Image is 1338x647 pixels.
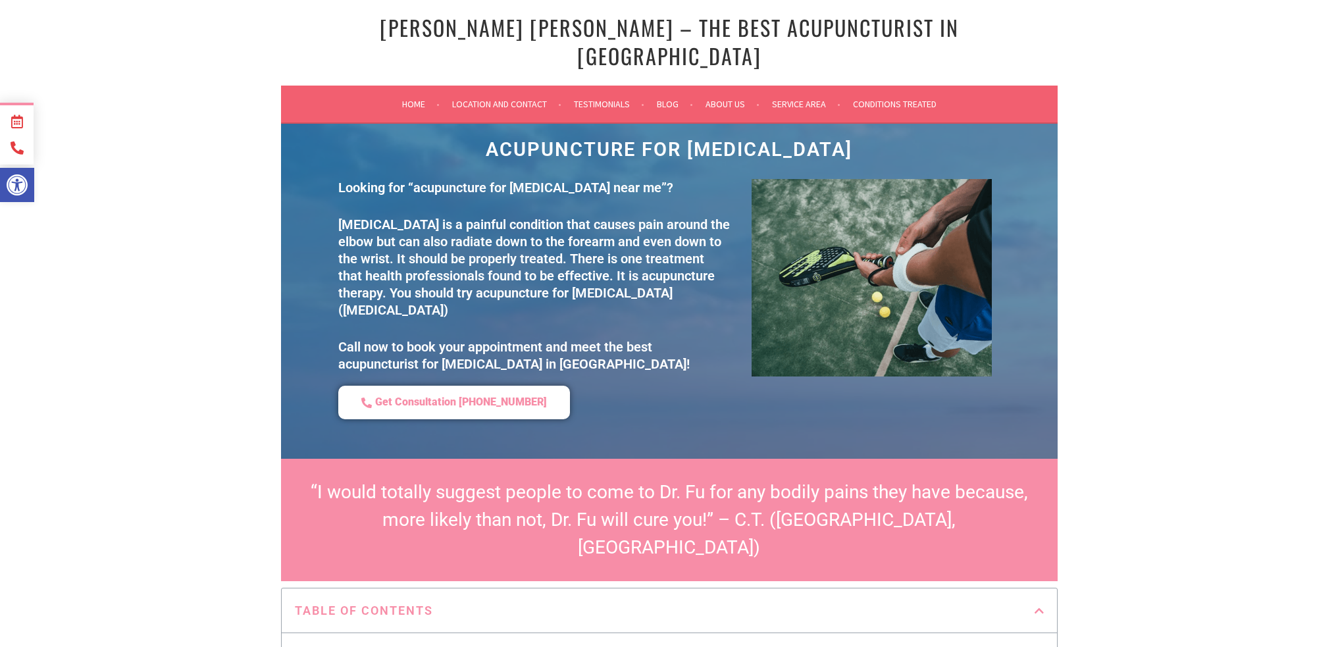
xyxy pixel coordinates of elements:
[853,96,937,112] a: Conditions Treated
[294,479,1044,561] p: “I would totally suggest people to come to Dr. Fu for any bodily pains they have because, more li...
[574,96,644,112] a: Testimonials
[402,96,440,112] a: Home
[338,216,730,319] p: [MEDICAL_DATA] is a painful condition that causes pain around the elbow but can also radiate down...
[338,386,570,419] a: Get Consultation [PHONE_NUMBER]
[452,96,561,112] a: Location and Contact
[332,140,1007,159] h1: Acupuncture for [MEDICAL_DATA]
[657,96,693,112] a: Blog
[338,338,730,373] p: Call now to book your appointment and meet the best acupuncturist for [MEDICAL_DATA] in [GEOGRAPH...
[338,179,730,196] p: Looking for “acupuncture for [MEDICAL_DATA] near me”?
[752,179,992,376] img: irvine acupuncture for tennis elbow golfers elbow treatment
[772,96,840,112] a: Service Area
[295,602,1035,619] h4: Table of Contents
[706,96,759,112] a: About Us
[1035,606,1044,616] div: Close table of contents
[380,12,959,71] a: [PERSON_NAME] [PERSON_NAME] – The Best Acupuncturist In [GEOGRAPHIC_DATA]
[375,396,547,409] span: Get Consultation [PHONE_NUMBER]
